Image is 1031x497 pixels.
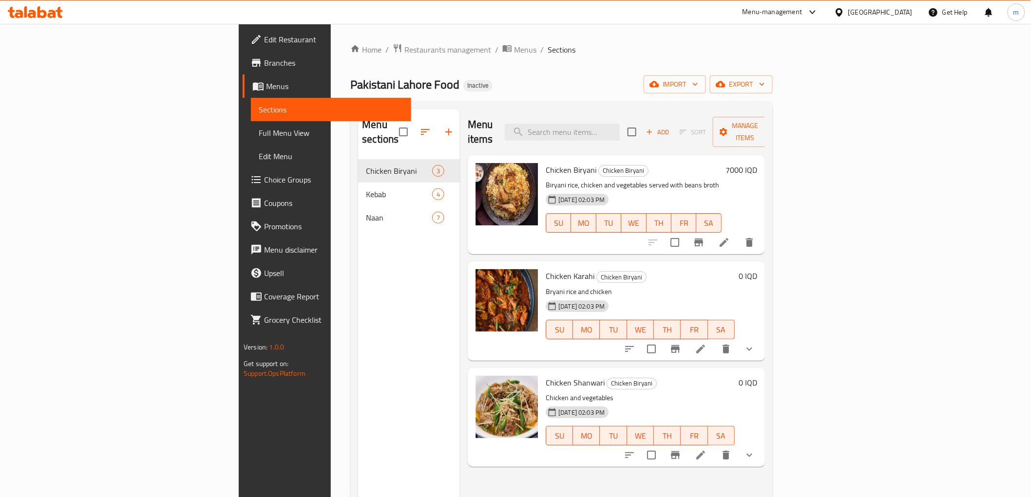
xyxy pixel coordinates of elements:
span: Chicken Karahi [546,269,594,283]
a: Menus [502,43,536,56]
a: Branches [243,51,411,74]
span: Sort sections [414,120,437,144]
li: / [540,44,544,55]
a: Menus [243,74,411,98]
span: Full Menu View [259,127,403,139]
span: SA [712,429,731,443]
button: WE [621,213,646,233]
span: Edit Restaurant [264,34,403,45]
span: MO [575,216,592,230]
button: Add section [437,120,460,144]
div: Naan7 [358,206,460,229]
div: Chicken Biryani [598,165,649,177]
button: sort-choices [618,337,641,361]
span: MO [577,429,596,443]
span: Chicken Biryani [366,165,432,177]
button: SU [546,213,571,233]
span: m [1013,7,1019,18]
button: TH [654,320,681,339]
button: FR [671,213,696,233]
svg: Show Choices [744,343,755,355]
p: Biryani rice, chicken and vegetables served with beans broth [546,179,722,191]
img: Chicken Biryani [476,163,538,225]
span: Kebab [366,188,432,200]
span: Select all sections [393,122,414,142]
span: Get support on: [244,357,288,370]
span: Select to update [665,232,685,253]
a: Edit menu item [695,449,706,461]
span: Branches [264,57,403,69]
button: sort-choices [618,443,641,467]
a: Edit Restaurant [243,28,411,51]
button: TH [654,426,681,445]
span: export [718,78,765,91]
span: FR [685,323,704,337]
span: Sections [259,104,403,115]
span: SU [550,323,569,337]
button: TH [647,213,671,233]
button: FR [681,320,707,339]
div: Chicken Biryani3 [358,159,460,183]
a: Coverage Report [243,285,411,308]
span: Choice Groups [264,174,403,185]
span: 7 [433,213,444,222]
button: TU [596,213,621,233]
span: Menu disclaimer [264,244,403,256]
span: Select section first [673,125,713,140]
span: [DATE] 02:03 PM [554,195,609,204]
img: Chicken Karahi [476,269,538,331]
a: Support.OpsPlatform [244,367,305,380]
span: SA [700,216,717,230]
button: WE [627,426,654,445]
span: Chicken Biryani [597,272,646,283]
button: SA [708,320,735,339]
span: TU [604,323,623,337]
span: [DATE] 02:03 PM [554,302,609,311]
span: Chicken Biryani [607,378,656,389]
span: Chicken Shanwari [546,375,605,390]
span: Upsell [264,267,403,279]
span: Select to update [641,339,662,359]
nav: Menu sections [358,155,460,233]
a: Edit menu item [718,237,730,248]
a: Menu disclaimer [243,238,411,261]
button: import [644,75,706,93]
span: Select to update [641,445,662,465]
nav: breadcrumb [350,43,772,56]
span: Restaurants management [404,44,491,55]
input: search [505,124,620,141]
span: [DATE] 02:03 PM [554,408,609,417]
span: Edit Menu [259,150,403,162]
button: delete [714,443,738,467]
div: Inactive [463,80,493,92]
button: Branch-specific-item [664,443,687,467]
span: SU [550,216,567,230]
span: Add [645,127,671,138]
span: TH [658,323,677,337]
span: 3 [433,166,444,176]
button: TU [600,426,627,445]
h6: 0 IQD [739,376,757,389]
div: items [432,212,444,223]
span: FR [675,216,692,230]
span: Coupons [264,197,403,209]
button: WE [627,320,654,339]
a: Upsell [243,261,411,285]
button: SU [546,426,573,445]
span: Chicken Biryani [546,163,596,177]
h6: 7000 IQD [726,163,757,177]
a: Restaurants management [393,43,491,56]
img: Chicken Shanwari [476,376,538,438]
span: Grocery Checklist [264,314,403,326]
button: SA [708,426,735,445]
span: 1.0.0 [269,341,285,353]
span: TU [604,429,623,443]
button: Add [642,125,673,140]
a: Full Menu View [251,121,411,145]
span: Menus [266,80,403,92]
span: WE [631,323,650,337]
span: Chicken Biryani [599,165,648,176]
span: WE [625,216,642,230]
